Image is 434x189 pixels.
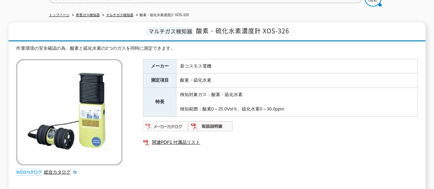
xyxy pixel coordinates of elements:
[143,138,418,147] a: 関連PDF1 付属品リスト
[106,13,133,17] a: マルチガス検知器
[44,169,77,175] a: 総合カタログ
[143,125,188,130] a: メーカーカタログ
[49,13,70,17] a: トップページ
[176,73,418,88] td: 酸素・硫化水素
[188,121,233,132] img: 取扱説明書
[188,125,233,130] a: 取扱説明書
[76,13,100,17] a: 有害ガス検知器
[143,88,176,116] th: 特長
[176,88,418,116] td: 検知対象ガス：酸素・硫化水素 検知範囲：酸素0～25.0Vol％、硫化水素0～30.0ppm
[16,59,122,165] img: 酸素・硫化水素濃度計 XOS-326
[134,12,189,19] li: 酸素・硫化水素濃度計 XOS-326
[176,59,418,73] td: 新コスモス電機
[16,169,42,176] img: webカタログ
[146,27,194,35] span: マルチガス検知器
[16,45,418,52] div: 作業環境の安全確認の為、酸素と硫化水素の2つのガスを同時に測定できます。
[143,73,176,88] th: 測定項目
[143,59,176,73] th: メーカー
[196,26,289,35] span: 酸素・硫化水素濃度計 XOS-326
[143,121,188,132] img: メーカーカタログ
